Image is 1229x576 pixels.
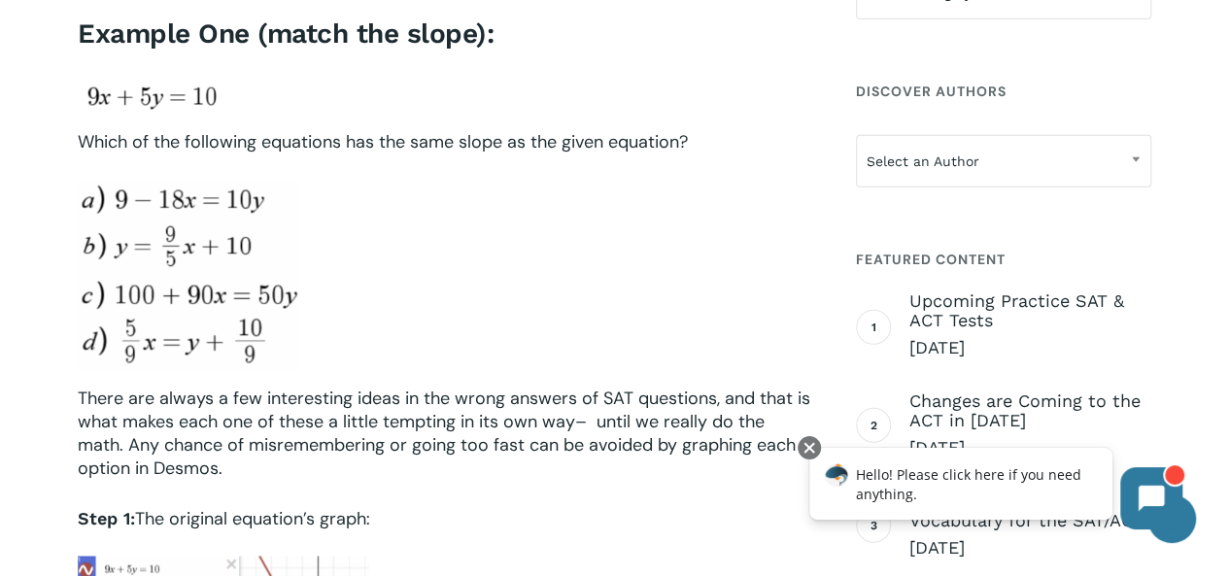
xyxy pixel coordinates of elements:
a: Changes are Coming to the ACT in [DATE] [DATE] [909,390,1151,458]
span: Upcoming Practice SAT & ACT Tests [909,290,1151,329]
span: Which of the following equations has the same slope as the given equation? [78,130,688,153]
span: The original equation’s graph: [135,506,370,529]
b: Step 1: [78,507,135,527]
iframe: Chatbot [789,432,1202,549]
a: How to Improve Your Vocabulary for the SAT/ACT [DATE] [909,491,1151,559]
b: Example One (match the slope): [78,17,494,50]
h4: Discover Authors [856,73,1151,108]
h4: Featured Content [856,241,1151,276]
span: [DATE] [909,335,1151,358]
img: Math answer choices reading: A) nine minus eighteen x equals ten y, B) y = nine fifths x plus ten... [78,180,298,372]
span: Select an Author [856,134,1151,186]
a: Upcoming Practice SAT & ACT Tests [DATE] [909,290,1151,358]
span: [DATE] [909,535,1151,559]
span: There are always a few interesting ideas in the wrong answers of SAT questions, and that is what ... [78,387,810,480]
span: Changes are Coming to the ACT in [DATE] [909,390,1151,429]
img: An equation reading "nine x plus 5 y equals 10" [78,78,224,116]
span: Select an Author [857,140,1150,181]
